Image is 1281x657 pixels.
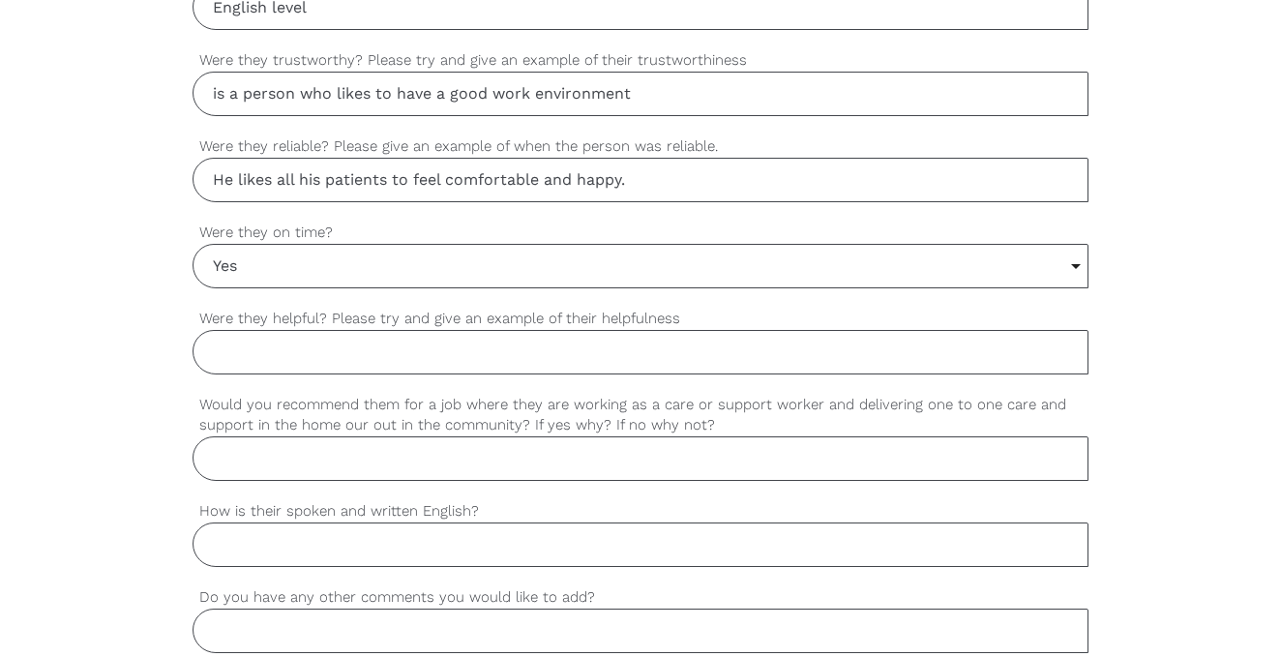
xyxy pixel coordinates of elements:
[193,394,1089,436] label: Would you recommend them for a job where they are working as a care or support worker and deliver...
[193,308,1089,330] label: Were they helpful? Please try and give an example of their helpfulness
[193,500,1089,523] label: How is their spoken and written English?
[193,49,1089,72] label: Were they trustworthy? Please try and give an example of their trustworthiness
[193,135,1089,158] label: Were they reliable? Please give an example of when the person was reliable.
[193,586,1089,609] label: Do you have any other comments you would like to add?
[193,222,1089,244] label: Were they on time?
